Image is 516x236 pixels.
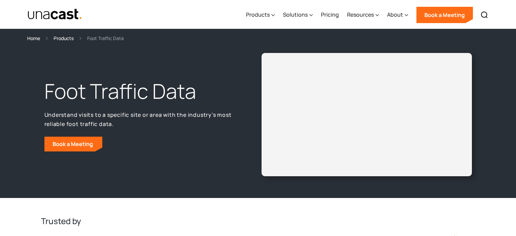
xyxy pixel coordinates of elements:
div: Foot Traffic Data [87,34,124,42]
h2: Trusted by [41,216,475,226]
div: About [387,11,403,19]
p: Understand visits to a specific site or area with the industry’s most reliable foot traffic data. [44,110,236,128]
img: Unacast text logo [27,8,83,20]
div: Resources [347,11,374,19]
div: Solutions [283,11,308,19]
a: Products [54,34,74,42]
div: Products [246,11,270,19]
a: Book a Meeting [44,137,102,151]
a: Home [27,34,40,42]
h1: Foot Traffic Data [44,78,236,105]
div: About [387,1,408,29]
a: Book a Meeting [416,7,473,23]
img: Search icon [480,11,489,19]
div: Solutions [283,1,313,29]
a: home [27,8,83,20]
div: Resources [347,1,379,29]
iframe: Unacast - European Vaccines v2 [267,58,466,171]
div: Products [246,1,275,29]
a: Pricing [321,1,339,29]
